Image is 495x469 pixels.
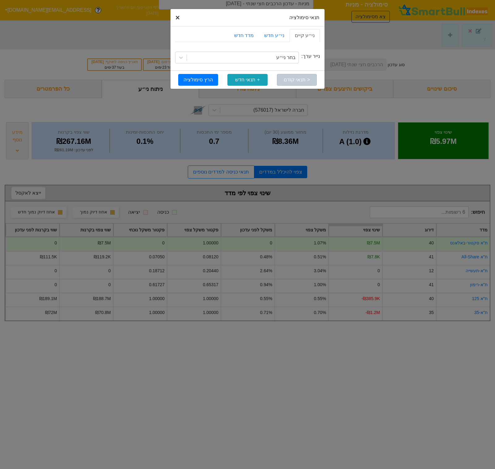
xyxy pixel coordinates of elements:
a: ני״ע קיים [290,29,320,42]
a: מדד חדש [229,29,259,42]
button: + תנאי חדש [227,74,267,86]
span: × [175,13,180,22]
div: תנאי סימולציה [170,9,325,27]
a: ני״ע חדש [259,29,289,42]
button: הרץ סימולציה [178,74,218,86]
div: בחר ני״ע [276,54,295,61]
button: < תנאי קודם [277,74,317,86]
label: נייר ערך: [301,53,320,60]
